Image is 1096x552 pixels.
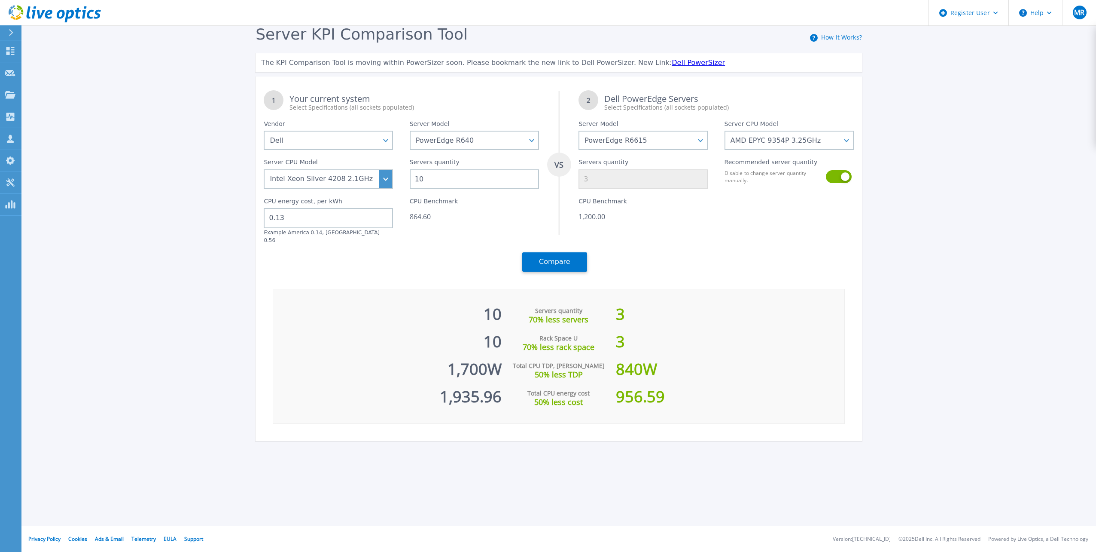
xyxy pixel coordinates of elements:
[131,535,156,543] a: Telemetry
[164,535,177,543] a: EULA
[273,296,502,324] div: 10
[273,379,502,406] div: 1,935.96
[502,398,616,406] div: 50% less cost
[578,198,627,208] label: CPU Benchmark
[578,120,618,131] label: Server Model
[988,537,1088,542] li: Powered by Live Optics, a Dell Technology
[1074,9,1084,16] span: MR
[502,307,616,315] div: Servers quantity
[95,535,124,543] a: Ads & Email
[289,103,539,112] div: Select Specifications (all sockets populated)
[410,212,539,221] div: 864.60
[821,33,862,41] a: How It Works?
[672,58,725,67] a: Dell PowerSizer
[522,252,587,272] button: Compare
[616,351,844,379] div: 840 W
[833,537,891,542] li: Version: [TECHNICAL_ID]
[725,120,778,131] label: Server CPU Model
[264,230,380,243] label: Example America 0.14, [GEOGRAPHIC_DATA] 0.56
[184,535,203,543] a: Support
[273,324,502,351] div: 10
[554,159,563,170] tspan: VS
[264,208,393,228] input: 0.00
[28,535,61,543] a: Privacy Policy
[410,159,460,169] label: Servers quantity
[616,379,844,406] div: 956.59
[502,315,616,324] div: 70% less servers
[256,25,468,43] span: Server KPI Comparison Tool
[502,362,616,370] div: Total CPU TDP, [PERSON_NAME]
[410,198,458,208] label: CPU Benchmark
[273,351,502,379] div: 1,700 W
[261,58,672,67] span: The KPI Comparison Tool is moving within PowerSizer soon. Please bookmark the new link to Dell Po...
[264,198,342,208] label: CPU energy cost, per kWh
[502,334,616,343] div: Rack Space U
[604,95,853,112] div: Dell PowerEdge Servers
[725,169,821,184] label: Disable to change server quantity manually.
[578,212,708,221] div: 1,200.00
[502,370,616,379] div: 50% less TDP
[68,535,87,543] a: Cookies
[725,159,818,169] label: Recommended server quantity
[578,159,628,169] label: Servers quantity
[502,343,616,351] div: 70% less rack space
[587,96,591,104] tspan: 2
[898,537,980,542] li: © 2025 Dell Inc. All Rights Reserved
[264,159,317,169] label: Server CPU Model
[502,389,616,398] div: Total CPU energy cost
[616,296,844,324] div: 3
[272,96,276,104] tspan: 1
[264,120,285,131] label: Vendor
[289,95,539,112] div: Your current system
[604,103,853,112] div: Select Specifications (all sockets populated)
[616,324,844,351] div: 3
[410,120,449,131] label: Server Model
